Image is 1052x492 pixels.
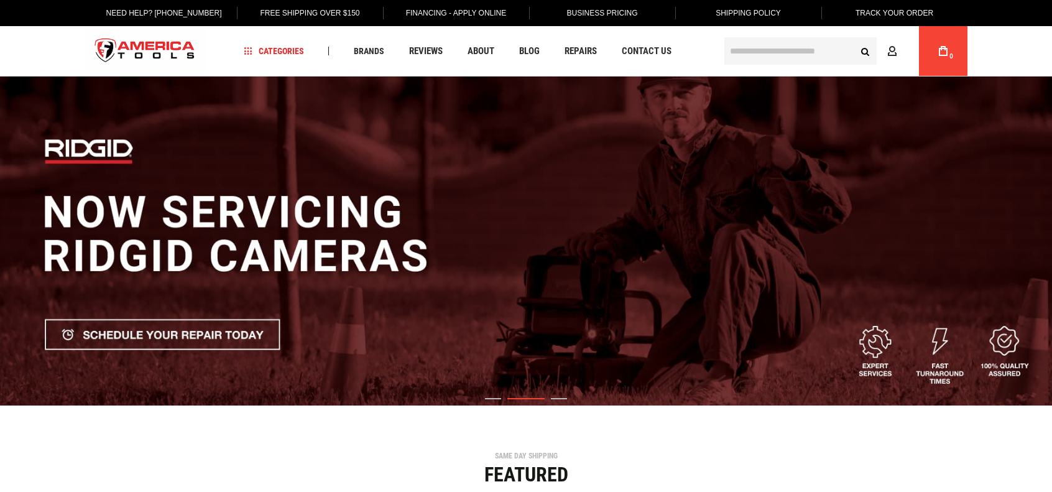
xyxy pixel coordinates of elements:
[462,43,500,60] a: About
[409,47,443,56] span: Reviews
[348,43,390,60] a: Brands
[244,47,304,55] span: Categories
[853,39,877,63] button: Search
[239,43,310,60] a: Categories
[81,465,971,485] div: Featured
[514,43,545,60] a: Blog
[85,28,205,75] img: America Tools
[404,43,448,60] a: Reviews
[519,47,540,56] span: Blog
[559,43,602,60] a: Repairs
[81,452,971,460] div: SAME DAY SHIPPING
[949,53,953,60] span: 0
[616,43,677,60] a: Contact Us
[85,28,205,75] a: store logo
[931,26,955,76] a: 0
[622,47,671,56] span: Contact Us
[468,47,494,56] span: About
[354,47,384,55] span: Brands
[716,9,781,17] span: Shipping Policy
[565,47,597,56] span: Repairs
